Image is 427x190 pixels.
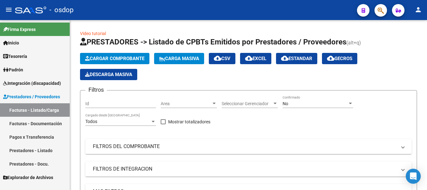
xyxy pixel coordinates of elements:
[214,56,230,61] span: CSV
[281,54,289,62] mat-icon: cloud_download
[214,54,221,62] mat-icon: cloud_download
[346,40,361,46] span: (alt+q)
[240,53,271,64] button: EXCEL
[85,56,144,61] span: Cargar Comprobante
[93,166,397,172] mat-panel-title: FILTROS DE INTEGRACION
[245,56,266,61] span: EXCEL
[406,169,421,184] div: Open Intercom Messenger
[85,162,412,177] mat-expansion-panel-header: FILTROS DE INTEGRACION
[3,39,19,46] span: Inicio
[3,53,27,60] span: Tesorería
[245,54,253,62] mat-icon: cloud_download
[80,38,346,46] span: PRESTADORES -> Listado de CPBTs Emitidos por Prestadores / Proveedores
[80,31,106,36] a: Video tutorial
[322,53,357,64] button: Gecros
[3,66,23,73] span: Padrón
[3,174,53,181] span: Explorador de Archivos
[161,101,211,106] span: Area
[3,26,36,33] span: Firma Express
[281,56,312,61] span: Estandar
[154,53,204,64] button: Carga Masiva
[49,3,73,17] span: - osdop
[159,56,199,61] span: Carga Masiva
[5,6,13,13] mat-icon: menu
[283,101,288,106] span: No
[3,93,60,100] span: Prestadores / Proveedores
[80,69,137,80] button: Descarga Masiva
[85,119,97,124] span: Todos
[276,53,317,64] button: Estandar
[93,143,397,150] mat-panel-title: FILTROS DEL COMPROBANTE
[327,56,352,61] span: Gecros
[327,54,334,62] mat-icon: cloud_download
[85,72,132,77] span: Descarga Masiva
[209,53,235,64] button: CSV
[80,69,137,80] app-download-masive: Descarga masiva de comprobantes (adjuntos)
[80,53,149,64] button: Cargar Comprobante
[85,85,107,94] h3: Filtros
[414,6,422,13] mat-icon: person
[168,118,210,126] span: Mostrar totalizadores
[222,101,272,106] span: Seleccionar Gerenciador
[3,80,61,87] span: Integración (discapacidad)
[85,139,412,154] mat-expansion-panel-header: FILTROS DEL COMPROBANTE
